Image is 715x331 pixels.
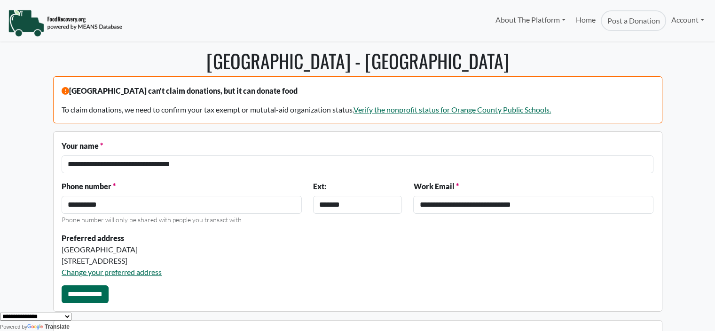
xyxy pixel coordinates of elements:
label: Phone number [62,181,116,192]
h1: [GEOGRAPHIC_DATA] - [GEOGRAPHIC_DATA] [53,49,662,72]
label: Ext: [313,181,326,192]
div: [GEOGRAPHIC_DATA] [62,244,402,255]
img: NavigationLogo_FoodRecovery-91c16205cd0af1ed486a0f1a7774a6544ea792ac00100771e7dd3ec7c0e58e41.png [8,9,122,37]
a: Verify the nonprofit status for Orange County Public Schools. [354,105,551,114]
label: Work Email [413,181,458,192]
strong: Preferred address [62,234,124,242]
a: Translate [27,323,70,330]
img: Google Translate [27,324,45,331]
div: [STREET_ADDRESS] [62,255,402,266]
p: [GEOGRAPHIC_DATA] can't claim donations, but it can donate food [62,85,653,97]
a: Change your preferred address [62,267,162,276]
a: Post a Donation [601,10,666,31]
a: About The Platform [490,10,570,29]
small: Phone number will only be shared with people you transact with. [62,216,243,224]
a: Account [666,10,709,29]
a: Home [571,10,601,31]
label: Your name [62,140,103,152]
p: To claim donations, we need to confirm your tax exempt or mututal-aid organization status. [62,104,653,115]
